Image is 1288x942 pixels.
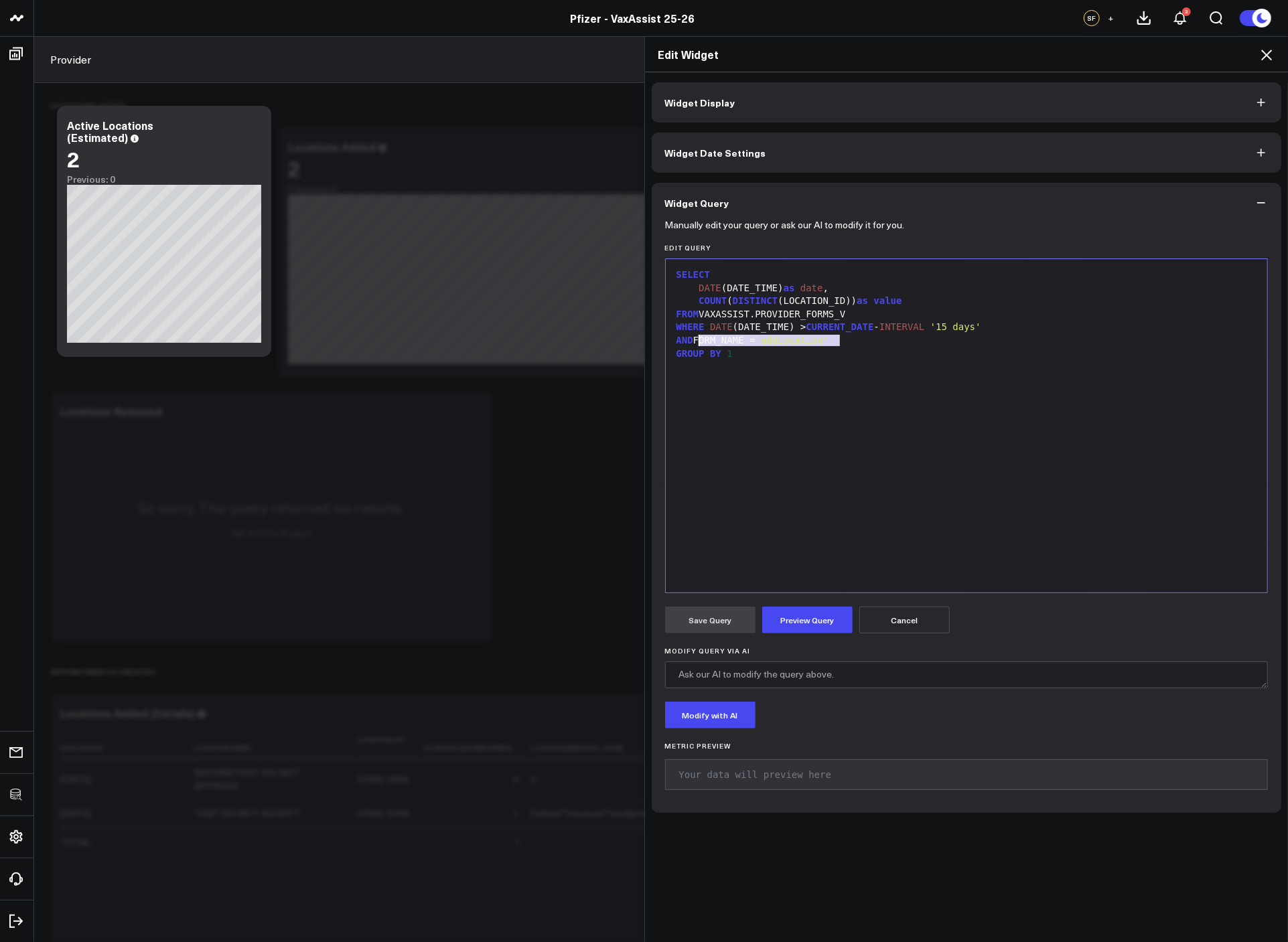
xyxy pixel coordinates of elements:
span: BY [710,348,721,359]
span: Widget Query [665,198,729,208]
div: ( (LOCATION_ID)) [672,295,1261,308]
span: '15 days' [930,321,981,332]
span: AND [676,335,693,345]
span: Widget Display [665,97,735,108]
pre: Your data will preview here [665,759,1269,790]
div: FORM_NAME = [672,334,1261,347]
span: 1 [727,348,732,359]
span: Widget Date Settings [665,147,766,158]
button: Cancel [859,607,950,633]
button: Modify with AI [665,702,756,728]
span: COUNT [699,295,727,306]
label: Modify Query via AI [665,647,1269,655]
span: SELECT [676,269,711,280]
span: GROUP [676,348,705,359]
p: Manually edit your query or ask our AI to modify it for you. [665,220,905,230]
span: DISTINCT [733,295,778,306]
button: Widget Date Settings [652,133,1282,173]
a: Pfizer - VaxAssist 25-26 [570,11,695,25]
h2: Edit Widget [658,47,1275,62]
span: date [800,283,823,293]
div: SF [1084,10,1100,26]
div: 3 [1182,7,1191,16]
button: Widget Display [652,82,1282,123]
button: Preview Query [762,607,853,633]
span: INTERVAL [879,321,924,332]
div: (DATE_TIME) , [672,282,1261,295]
span: as [857,295,868,306]
span: value [874,295,902,306]
div: (DATE_TIME) > - [672,321,1261,334]
span: + [1108,13,1115,23]
h6: Metric Preview [665,742,1269,750]
div: VAXASSIST.PROVIDER_FORMS_V [672,308,1261,321]
button: Widget Query [652,183,1282,223]
span: as [784,283,795,293]
span: FROM [676,309,699,319]
span: DATE [710,321,733,332]
button: + [1103,10,1119,26]
span: WHERE [676,321,705,332]
span: 'addLocation' [756,335,829,345]
label: Edit Query [665,244,1269,252]
button: Save Query [665,607,756,633]
span: DATE [699,283,721,293]
span: CURRENT_DATE [806,321,873,332]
